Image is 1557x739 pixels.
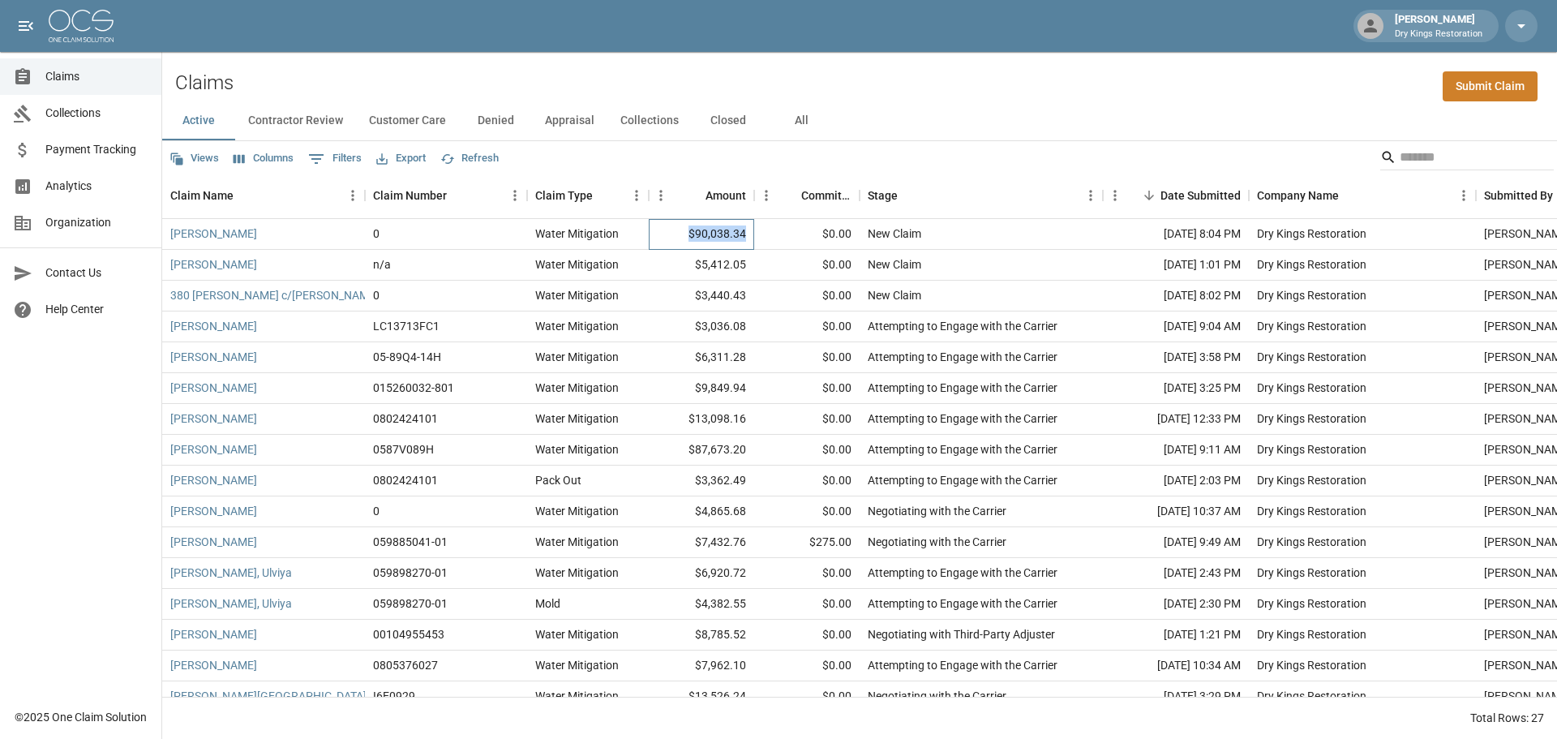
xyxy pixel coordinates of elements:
[1257,380,1366,396] div: Dry Kings Restoration
[754,466,860,496] div: $0.00
[170,441,257,458] a: [PERSON_NAME]
[868,534,1006,550] div: Negotiating with the Carrier
[170,256,257,273] a: [PERSON_NAME]
[1103,373,1249,404] div: [DATE] 3:25 PM
[868,380,1057,396] div: Attempting to Engage with the Carrier
[624,183,649,208] button: Menu
[868,595,1057,612] div: Attempting to Engage with the Carrier
[373,503,380,519] div: 0
[170,287,510,303] a: 380 [PERSON_NAME] c/[PERSON_NAME] Association Management
[373,626,444,642] div: 00104955453
[535,657,619,673] div: Water Mitigation
[459,101,532,140] button: Denied
[304,146,366,172] button: Show filters
[373,657,438,673] div: 0805376027
[860,173,1103,218] div: Stage
[649,281,754,311] div: $3,440.43
[868,173,898,218] div: Stage
[649,496,754,527] div: $4,865.68
[535,349,619,365] div: Water Mitigation
[1339,184,1362,207] button: Sort
[1443,71,1538,101] a: Submit Claim
[1103,435,1249,466] div: [DATE] 9:11 AM
[868,256,921,273] div: New Claim
[373,534,448,550] div: 059885041-01
[1470,710,1544,726] div: Total Rows: 27
[649,466,754,496] div: $3,362.49
[1160,173,1241,218] div: Date Submitted
[649,250,754,281] div: $5,412.05
[165,146,223,171] button: Views
[170,688,367,704] a: [PERSON_NAME][GEOGRAPHIC_DATA]
[170,503,257,519] a: [PERSON_NAME]
[373,688,415,704] div: I6E0929
[1257,472,1366,488] div: Dry Kings Restoration
[1257,410,1366,427] div: Dry Kings Restoration
[45,178,148,195] span: Analytics
[754,250,860,281] div: $0.00
[706,173,746,218] div: Amount
[649,219,754,250] div: $90,038.34
[341,183,365,208] button: Menu
[170,380,257,396] a: [PERSON_NAME]
[754,311,860,342] div: $0.00
[754,527,860,558] div: $275.00
[535,688,619,704] div: Water Mitigation
[535,472,581,488] div: Pack Out
[649,681,754,712] div: $13,526.24
[1257,441,1366,458] div: Dry Kings Restoration
[868,503,1006,519] div: Negotiating with the Carrier
[1079,183,1103,208] button: Menu
[1452,183,1476,208] button: Menu
[1103,651,1249,681] div: [DATE] 10:34 AM
[535,410,619,427] div: Water Mitigation
[162,173,365,218] div: Claim Name
[868,565,1057,581] div: Attempting to Engage with the Carrier
[170,349,257,365] a: [PERSON_NAME]
[1103,183,1127,208] button: Menu
[373,380,454,396] div: 015260032-801
[373,595,448,612] div: 059898270-01
[649,620,754,651] div: $8,785.52
[1103,250,1249,281] div: [DATE] 1:01 PM
[1103,466,1249,496] div: [DATE] 2:03 PM
[754,342,860,373] div: $0.00
[229,146,298,171] button: Select columns
[1257,503,1366,519] div: Dry Kings Restoration
[235,101,356,140] button: Contractor Review
[447,184,470,207] button: Sort
[1103,620,1249,651] div: [DATE] 1:21 PM
[1103,404,1249,435] div: [DATE] 12:33 PM
[754,183,778,208] button: Menu
[45,68,148,85] span: Claims
[45,141,148,158] span: Payment Tracking
[373,256,391,273] div: n/a
[535,173,593,218] div: Claim Type
[1257,595,1366,612] div: Dry Kings Restoration
[45,264,148,281] span: Contact Us
[373,226,380,242] div: 0
[45,105,148,122] span: Collections
[649,651,754,681] div: $7,962.10
[649,311,754,342] div: $3,036.08
[754,589,860,620] div: $0.00
[765,101,838,140] button: All
[868,349,1057,365] div: Attempting to Engage with the Carrier
[1257,318,1366,334] div: Dry Kings Restoration
[868,287,921,303] div: New Claim
[754,681,860,712] div: $0.00
[170,595,292,612] a: [PERSON_NAME], Ulviya
[754,373,860,404] div: $0.00
[170,318,257,334] a: [PERSON_NAME]
[649,435,754,466] div: $87,673.20
[373,318,440,334] div: LC13713FC1
[373,441,434,458] div: 0587V089H
[234,184,256,207] button: Sort
[373,410,438,427] div: 0802424101
[535,287,619,303] div: Water Mitigation
[1257,349,1366,365] div: Dry Kings Restoration
[754,651,860,681] div: $0.00
[683,184,706,207] button: Sort
[170,410,257,427] a: [PERSON_NAME]
[373,349,441,365] div: 05-89Q4-14H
